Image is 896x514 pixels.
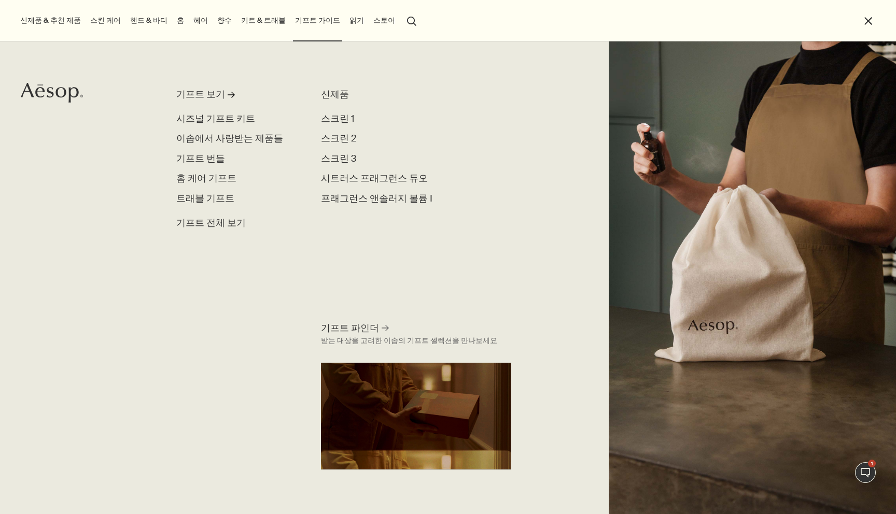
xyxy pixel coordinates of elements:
[321,173,428,184] span: 시트러스 프래그런스 듀오
[176,112,255,126] a: 시즈널 기프트 키트
[128,13,170,27] a: 핸드 & 바디
[176,88,294,106] a: 기프트 보기
[318,319,513,469] a: 기프트 파인더 받는 대상을 고려한 이솝의 기프트 셀렉션을 만나보세요Aesop Gift Finder
[402,10,421,30] button: 검색창 열기
[321,322,379,335] span: 기프트 파인더
[321,132,356,146] a: 스크린 2
[176,217,246,231] span: 기프트 전체 보기
[176,193,234,205] span: 트래블 기프트
[176,172,236,186] a: 홈 케어 기프트
[347,13,366,27] a: 읽기
[176,152,225,166] a: 기프트 번들
[862,15,874,27] button: 메뉴 닫기
[176,153,225,165] span: 기프트 번들
[176,133,283,145] span: 이솝에서 사랑받는 제품들
[321,192,432,206] a: 프래그런스 앤솔러지 볼륨 I
[371,13,397,27] button: 스토어
[176,192,234,206] a: 트래블 기프트
[88,13,123,27] a: 스킨 케어
[239,13,288,27] a: 키트 & 트래블
[176,173,236,184] span: 홈 케어 기프트
[176,132,283,146] a: 이솝에서 사랑받는 제품들
[321,153,356,165] span: 스크린 3
[215,13,234,27] a: 향수
[18,80,86,108] a: Aesop
[18,13,83,27] button: 신제품 & 추천 제품
[321,133,356,145] span: 스크린 2
[176,113,255,125] span: 시즈널 기프트 키트
[321,335,497,347] div: 받는 대상을 고려한 이솝의 기프트 셀렉션을 만나보세요
[855,462,876,483] button: 1:1 채팅 상담1
[176,88,225,102] div: 기프트 보기
[321,172,428,186] a: 시트러스 프래그런스 듀오
[321,193,432,205] span: 프래그런스 앤솔러지 볼륨 I
[293,13,342,27] a: 기프트 가이드
[868,460,876,467] div: 1
[191,13,210,27] a: 헤어
[175,13,186,27] a: 홈
[321,152,356,166] a: 스크린 3
[321,112,355,126] a: 스크린 1
[21,82,83,103] svg: Aesop
[321,113,355,125] span: 스크린 1
[321,88,465,102] div: 신제품
[176,212,246,231] a: 기프트 전체 보기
